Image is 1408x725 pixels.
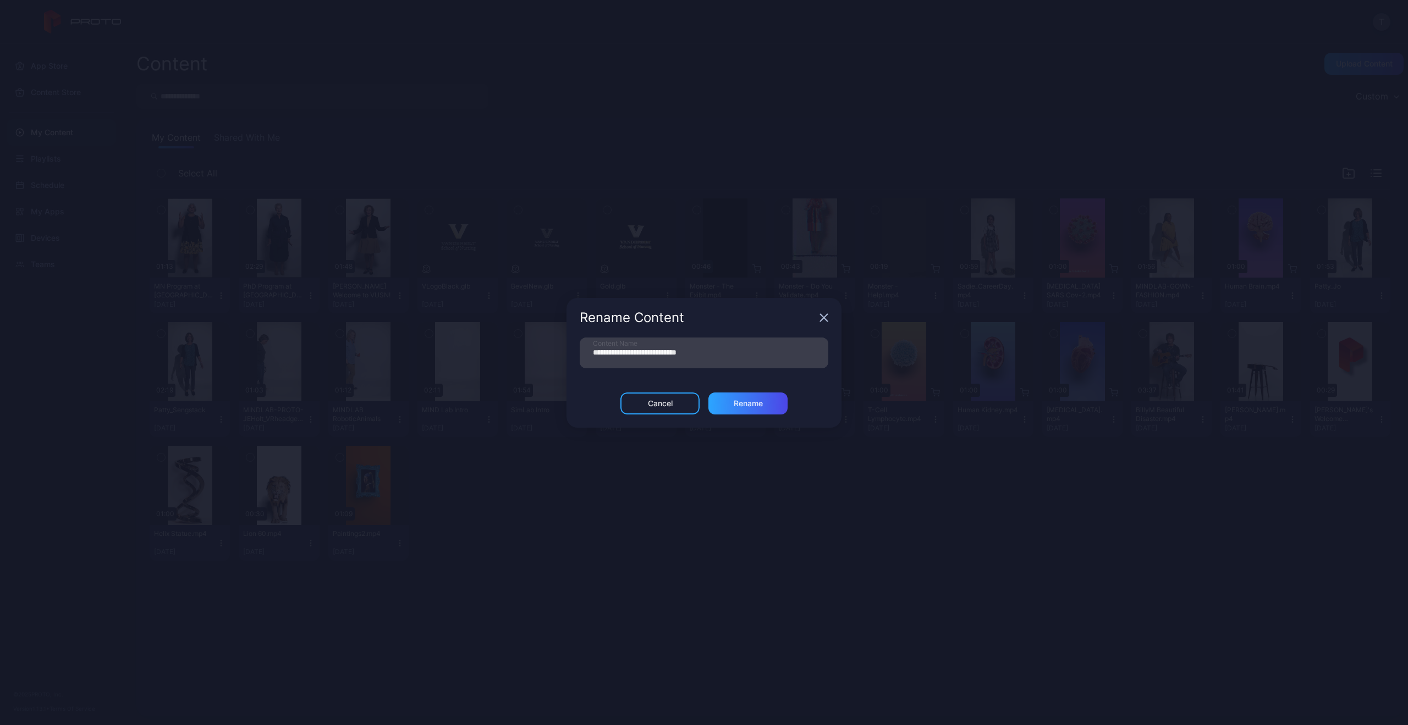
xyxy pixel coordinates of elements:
[620,392,700,414] button: Cancel
[648,399,673,408] div: Cancel
[580,337,828,368] input: Content Name
[734,399,763,408] div: Rename
[580,311,815,324] div: Rename Content
[708,392,788,414] button: Rename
